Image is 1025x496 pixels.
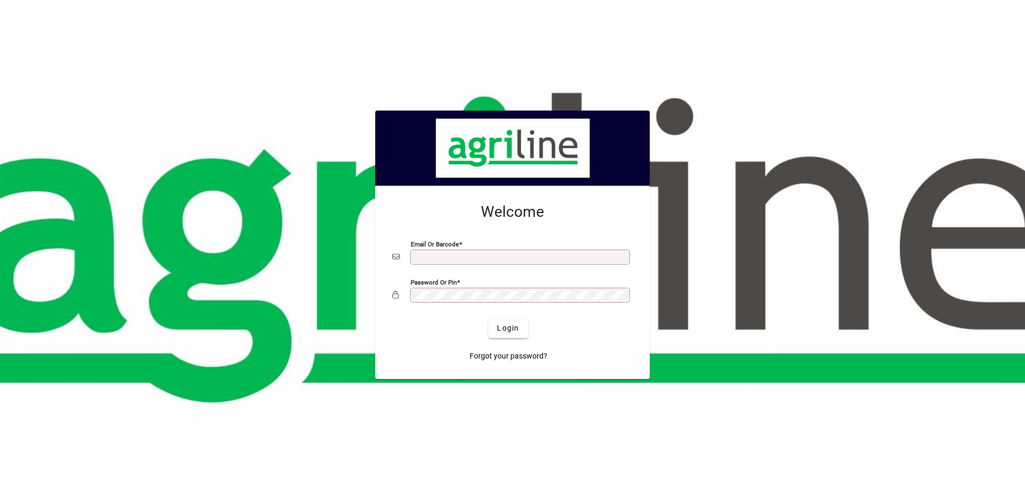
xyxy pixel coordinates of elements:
[411,240,459,247] mat-label: Email or Barcode
[470,351,547,362] span: Forgot your password?
[488,319,528,338] button: Login
[465,347,552,366] a: Forgot your password?
[392,203,633,221] h2: Welcome
[497,323,519,334] span: Login
[411,278,457,286] mat-label: Password or Pin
